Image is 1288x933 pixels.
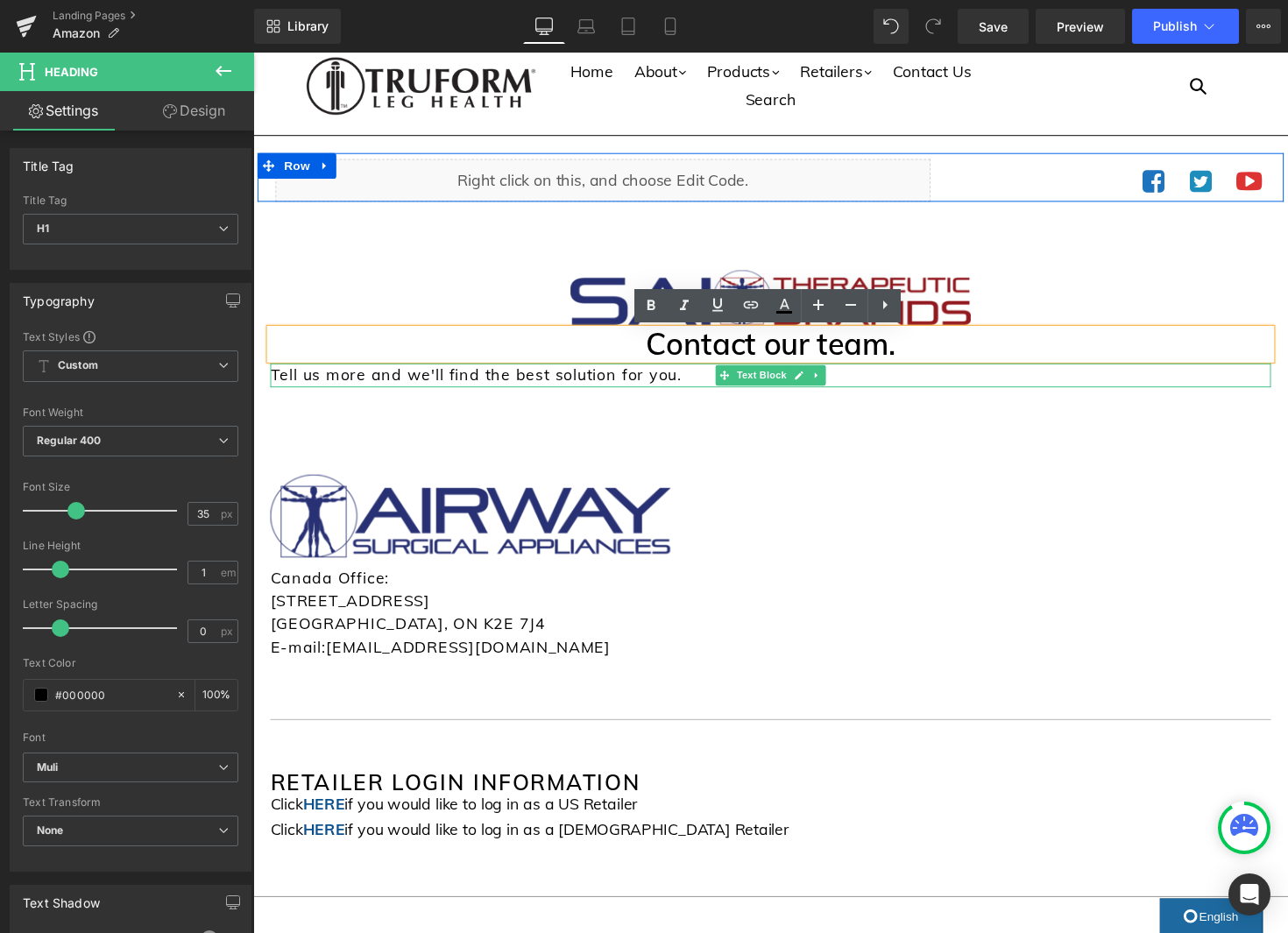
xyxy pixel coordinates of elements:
[37,823,64,837] b: None
[492,321,549,342] span: Text Block
[569,321,587,342] a: Expand / Collapse
[221,626,236,637] span: px
[916,9,951,44] button: Redo
[27,103,62,130] span: Row
[37,434,102,447] b: Regular 400
[18,737,1043,759] h2: Retailer LOGin Information
[23,149,74,173] div: Title Tag
[37,222,49,235] b: H1
[955,15,1003,53] input: Search
[1057,18,1104,36] span: Preview
[221,567,236,578] span: em
[23,406,238,419] div: Font Weight
[18,550,1043,574] p: [STREET_ADDRESS]
[1153,19,1197,33] span: Publish
[51,760,94,781] a: HERE
[254,9,341,44] a: New Library
[523,9,565,44] a: Desktop
[18,760,394,781] span: Click if you would like to log in as a US Retailer
[1132,9,1239,44] button: Publish
[23,329,238,343] div: Text Styles
[23,657,238,669] div: Text Color
[18,527,1043,550] p: Canada Office:
[496,34,565,63] a: Search
[647,5,745,34] a: Contact Us
[45,65,98,79] span: Heading
[51,786,94,806] a: HERE
[37,760,59,775] i: Muli
[325,223,735,279] img: SAI THERAPEUTIC BRANDS LOGO
[23,481,238,493] div: Font Size
[53,26,100,40] span: Amazon
[18,433,428,518] img: AIRWAY SURGICAL APPLIANCES LOGO
[316,5,378,34] a: Home
[74,599,366,619] a: [EMAIL_ADDRESS][DOMAIN_NAME]
[18,284,1043,315] h1: Contact our team.
[23,194,238,207] div: Title Tag
[565,9,607,44] a: Laptop
[456,5,548,34] a: Products
[649,9,691,44] a: Mobile
[18,574,1043,597] p: [GEOGRAPHIC_DATA], ON K2E 7J4
[23,732,238,744] div: Font
[221,508,236,520] span: px
[23,598,238,611] div: Letter Spacing
[929,866,1034,903] a: English
[18,784,1043,809] p: Click if you would like to log in as a [DEMOGRAPHIC_DATA] Retailer
[874,9,909,44] button: Undo
[55,685,167,704] input: Color
[552,5,642,34] a: Retailers
[287,18,329,34] span: Library
[23,886,100,910] div: Text Shadow
[979,18,1008,36] span: Save
[62,103,85,130] a: Expand / Collapse
[131,91,258,131] a: Design
[23,284,95,308] div: Typography
[23,796,238,809] div: Text Transform
[1228,873,1270,915] div: Open Intercom Messenger
[18,597,1043,621] p: E-mail:
[1036,9,1125,44] a: Preview
[58,358,98,373] b: Custom
[1246,9,1281,44] button: More
[607,9,649,44] a: Tablet
[195,680,237,710] div: %
[53,9,254,23] a: Landing Pages
[23,540,238,552] div: Line Height
[382,5,452,34] a: About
